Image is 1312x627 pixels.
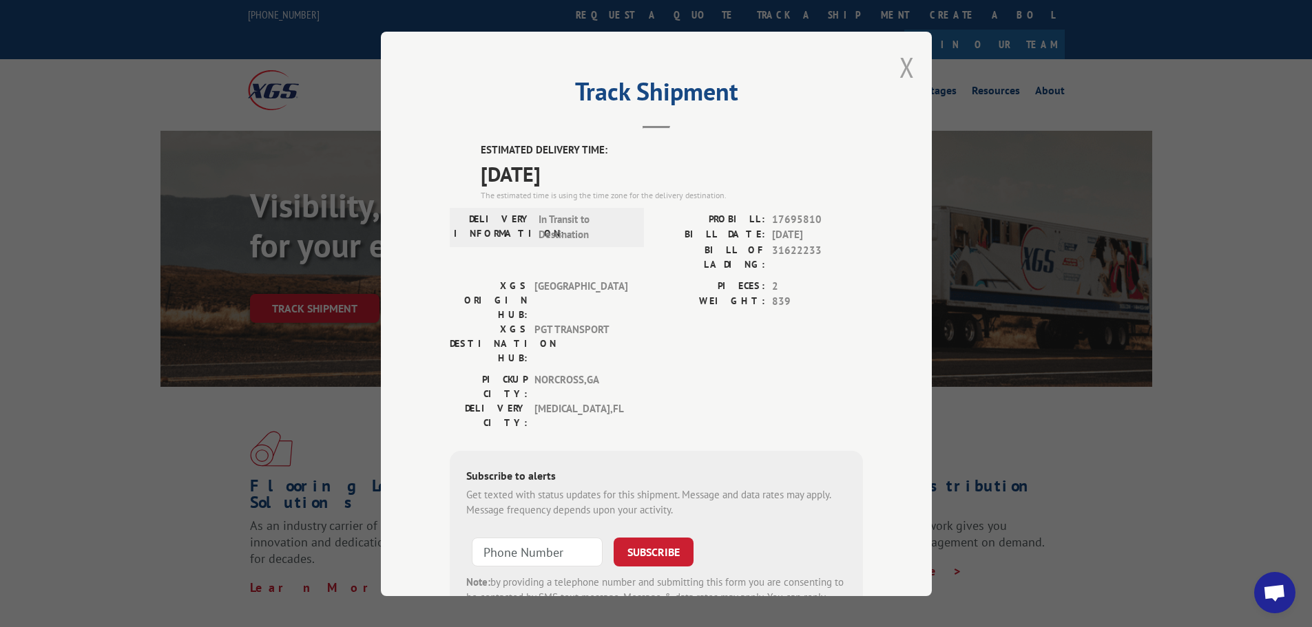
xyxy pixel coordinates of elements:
[466,574,846,621] div: by providing a telephone number and submitting this form you are consenting to be contacted by SM...
[614,537,694,566] button: SUBSCRIBE
[772,227,863,243] span: [DATE]
[472,537,603,566] input: Phone Number
[450,372,528,401] label: PICKUP CITY:
[656,294,765,310] label: WEIGHT:
[656,227,765,243] label: BILL DATE:
[656,242,765,271] label: BILL OF LADING:
[772,211,863,227] span: 17695810
[534,321,627,365] span: PGT TRANSPORT
[481,142,863,158] label: ESTIMATED DELIVERY TIME:
[772,242,863,271] span: 31622233
[772,294,863,310] span: 839
[772,278,863,294] span: 2
[450,278,528,321] label: XGS ORIGIN HUB:
[534,401,627,429] span: [MEDICAL_DATA] , FL
[1254,572,1295,613] div: Open chat
[481,189,863,201] div: The estimated time is using the time zone for the delivery destination.
[450,401,528,429] label: DELIVERY CITY:
[899,49,915,85] button: Close modal
[539,211,632,242] span: In Transit to Destination
[534,278,627,321] span: [GEOGRAPHIC_DATA]
[454,211,532,242] label: DELIVERY INFORMATION:
[481,158,863,189] span: [DATE]
[466,575,490,588] strong: Note:
[450,321,528,365] label: XGS DESTINATION HUB:
[534,372,627,401] span: NORCROSS , GA
[466,467,846,487] div: Subscribe to alerts
[656,278,765,294] label: PIECES:
[656,211,765,227] label: PROBILL:
[466,487,846,518] div: Get texted with status updates for this shipment. Message and data rates may apply. Message frequ...
[450,82,863,108] h2: Track Shipment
